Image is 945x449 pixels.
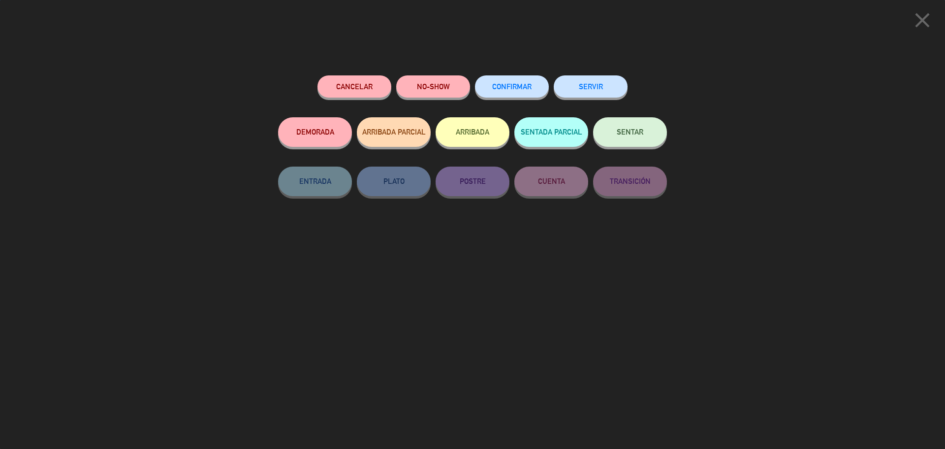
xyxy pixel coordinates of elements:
[475,75,549,98] button: CONFIRMAR
[492,82,532,91] span: CONFIRMAR
[907,7,938,36] button: close
[554,75,628,98] button: SERVIR
[514,117,588,147] button: SENTADA PARCIAL
[357,167,431,196] button: PLATO
[357,117,431,147] button: ARRIBADA PARCIAL
[910,8,935,33] i: close
[396,75,470,98] button: NO-SHOW
[593,117,667,147] button: SENTAR
[278,117,352,147] button: DEMORADA
[514,167,588,196] button: CUENTA
[436,167,509,196] button: POSTRE
[593,167,667,196] button: TRANSICIÓN
[317,75,391,98] button: Cancelar
[278,167,352,196] button: ENTRADA
[362,128,426,136] span: ARRIBADA PARCIAL
[436,117,509,147] button: ARRIBADA
[617,128,643,136] span: SENTAR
